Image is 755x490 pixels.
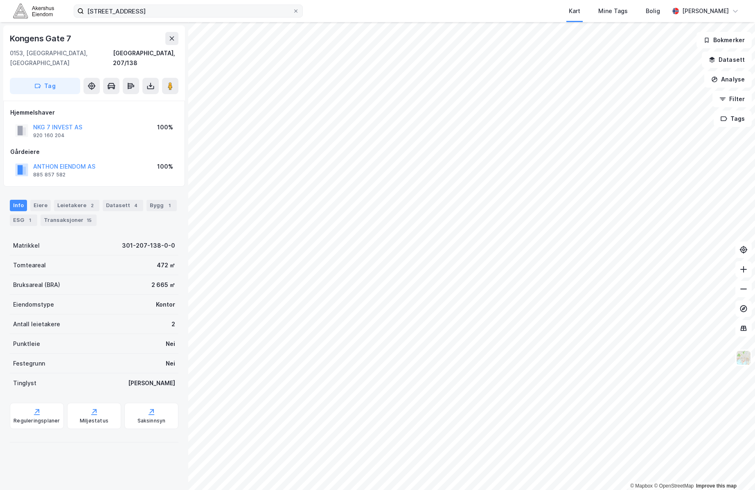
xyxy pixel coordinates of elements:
[646,6,660,16] div: Bolig
[113,48,178,68] div: [GEOGRAPHIC_DATA], 207/138
[696,32,752,48] button: Bokmerker
[714,451,755,490] div: Kontrollprogram for chat
[157,162,173,172] div: 100%
[132,201,140,210] div: 4
[13,319,60,329] div: Antall leietakere
[13,4,54,18] img: akershus-eiendom-logo.9091f326c980b4bce74ccdd9f866810c.svg
[704,71,752,88] button: Analyse
[13,241,40,251] div: Matrikkel
[122,241,175,251] div: 301-207-138-0-0
[13,378,36,388] div: Tinglyst
[702,52,752,68] button: Datasett
[736,350,751,366] img: Z
[714,111,752,127] button: Tags
[151,280,175,290] div: 2 665 ㎡
[13,359,45,368] div: Festegrunn
[137,418,166,424] div: Saksinnsyn
[10,200,27,211] div: Info
[103,200,143,211] div: Datasett
[10,48,113,68] div: 0153, [GEOGRAPHIC_DATA], [GEOGRAPHIC_DATA]
[41,215,97,226] div: Transaksjoner
[598,6,628,16] div: Mine Tags
[88,201,96,210] div: 2
[13,339,40,349] div: Punktleie
[682,6,729,16] div: [PERSON_NAME]
[54,200,99,211] div: Leietakere
[630,483,653,489] a: Mapbox
[712,91,752,107] button: Filter
[13,300,54,309] div: Eiendomstype
[654,483,694,489] a: OpenStreetMap
[714,451,755,490] iframe: Chat Widget
[33,172,65,178] div: 885 857 582
[14,418,60,424] div: Reguleringsplaner
[128,378,175,388] div: [PERSON_NAME]
[171,319,175,329] div: 2
[569,6,580,16] div: Kart
[166,359,175,368] div: Nei
[156,300,175,309] div: Kontor
[10,215,37,226] div: ESG
[696,483,737,489] a: Improve this map
[84,5,293,17] input: Søk på adresse, matrikkel, gårdeiere, leietakere eller personer
[10,78,80,94] button: Tag
[146,200,177,211] div: Bygg
[33,132,65,139] div: 920 160 204
[13,280,60,290] div: Bruksareal (BRA)
[10,32,73,45] div: Kongens Gate 7
[80,418,108,424] div: Miljøstatus
[157,122,173,132] div: 100%
[166,339,175,349] div: Nei
[85,216,93,224] div: 15
[165,201,174,210] div: 1
[13,260,46,270] div: Tomteareal
[26,216,34,224] div: 1
[10,108,178,117] div: Hjemmelshaver
[10,147,178,157] div: Gårdeiere
[157,260,175,270] div: 472 ㎡
[30,200,51,211] div: Eiere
